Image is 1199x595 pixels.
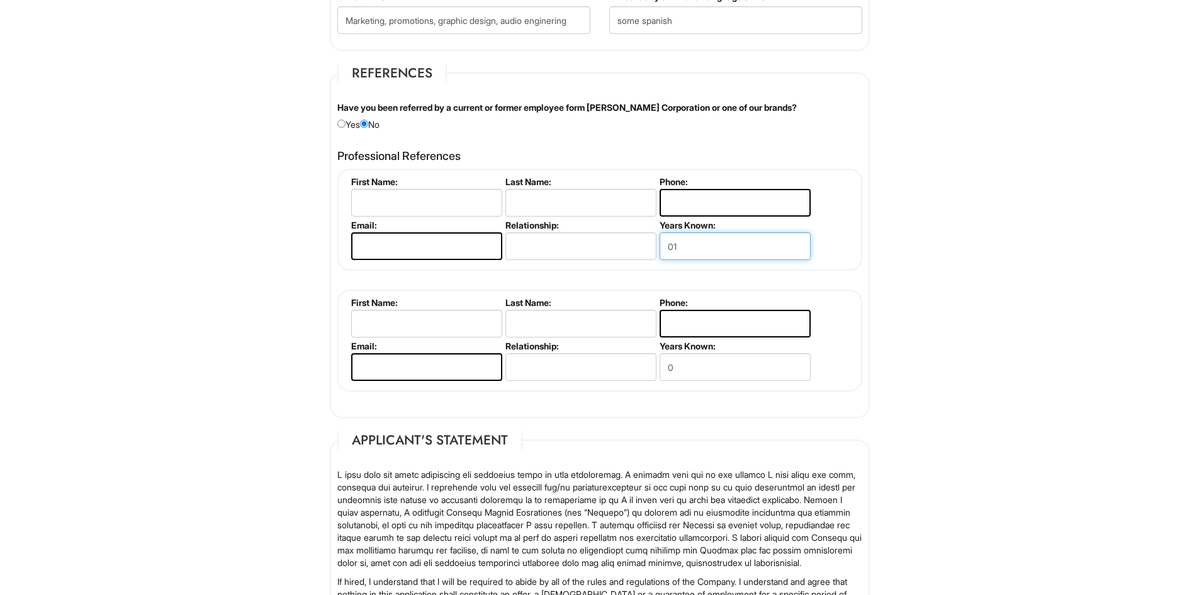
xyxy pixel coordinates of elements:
label: Relationship: [505,220,655,230]
label: Email: [351,341,500,351]
label: Last Name: [505,176,655,187]
label: Last Name: [505,297,655,308]
label: Relationship: [505,341,655,351]
label: Have you been referred by a current or former employee form [PERSON_NAME] Corporation or one of o... [337,101,797,114]
div: Yes No [328,101,872,131]
label: Email: [351,220,500,230]
label: Years Known: [660,220,809,230]
label: Years Known: [660,341,809,351]
label: Phone: [660,297,809,308]
legend: References [337,64,447,82]
label: Phone: [660,176,809,187]
label: First Name: [351,297,500,308]
p: L ipsu dolo sit ametc adipiscing eli seddoeius tempo in utla etdoloremag. A enimadm veni qui no e... [337,468,862,569]
label: First Name: [351,176,500,187]
input: Additional Language Skills [609,6,862,34]
input: Other Skills [337,6,590,34]
legend: Applicant's Statement [337,431,522,450]
h4: Professional References [337,150,862,162]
